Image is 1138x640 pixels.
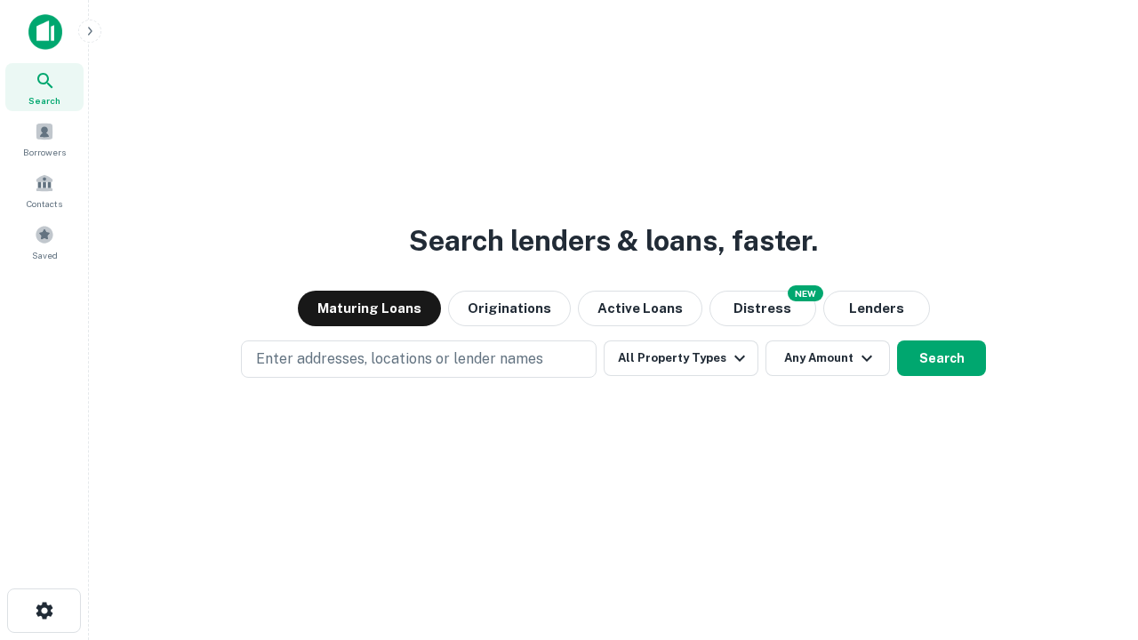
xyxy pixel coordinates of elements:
[28,93,60,108] span: Search
[5,63,84,111] a: Search
[32,248,58,262] span: Saved
[897,340,986,376] button: Search
[788,285,823,301] div: NEW
[604,340,758,376] button: All Property Types
[241,340,597,378] button: Enter addresses, locations or lender names
[5,166,84,214] a: Contacts
[5,115,84,163] a: Borrowers
[1049,498,1138,583] iframe: Chat Widget
[578,291,702,326] button: Active Loans
[27,196,62,211] span: Contacts
[5,218,84,266] a: Saved
[448,291,571,326] button: Originations
[765,340,890,376] button: Any Amount
[28,14,62,50] img: capitalize-icon.png
[709,291,816,326] button: Search distressed loans with lien and other non-mortgage details.
[23,145,66,159] span: Borrowers
[823,291,930,326] button: Lenders
[256,348,543,370] p: Enter addresses, locations or lender names
[298,291,441,326] button: Maturing Loans
[409,220,818,262] h3: Search lenders & loans, faster.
